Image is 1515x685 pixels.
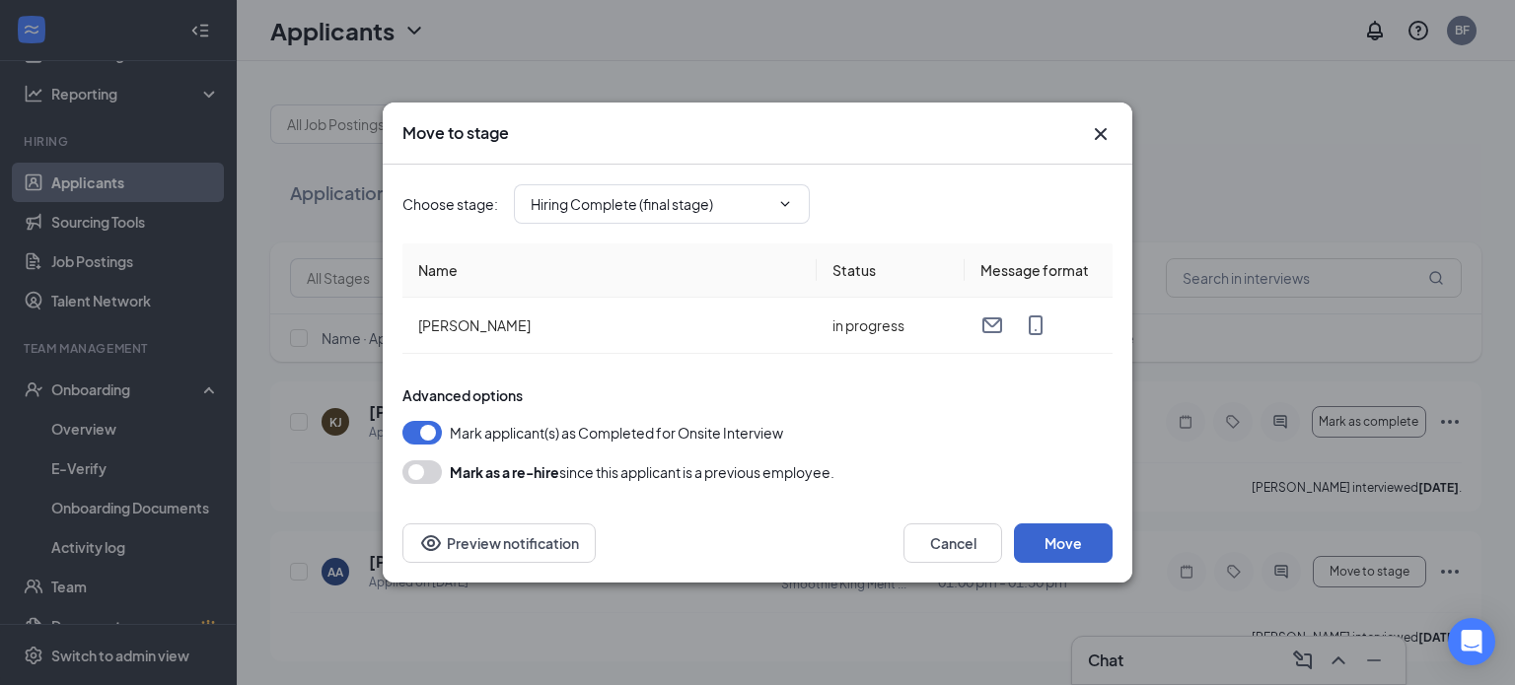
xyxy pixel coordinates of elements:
div: Open Intercom Messenger [1448,618,1495,665]
th: Status [817,243,965,298]
button: Preview notificationEye [402,523,596,563]
button: Cancel [903,523,1002,563]
b: Mark as a re-hire [450,463,559,481]
th: Message format [965,243,1113,298]
h3: Move to stage [402,122,509,144]
div: since this applicant is a previous employee. [450,460,834,484]
div: Advanced options [402,385,1113,405]
span: Choose stage : [402,193,498,215]
svg: MobileSms [1024,313,1047,337]
button: Move [1014,523,1113,563]
svg: ChevronDown [777,196,793,212]
button: Close [1089,122,1113,146]
svg: Email [980,313,1004,337]
svg: Eye [419,531,443,555]
span: Mark applicant(s) as Completed for Onsite Interview [450,421,783,445]
th: Name [402,243,817,298]
span: [PERSON_NAME] [418,316,531,334]
svg: Cross [1089,122,1113,146]
td: in progress [817,298,965,354]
